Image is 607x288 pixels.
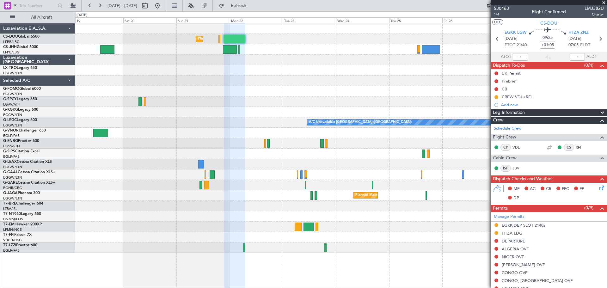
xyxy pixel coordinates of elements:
[3,248,20,253] a: EGLF/FAB
[532,9,566,15] div: Flight Confirmed
[3,227,22,232] a: LFMN/NCE
[3,144,20,149] a: EGSS/STN
[3,113,22,117] a: EGGW/LTN
[3,165,22,169] a: EGGW/LTN
[3,133,20,138] a: EGLF/FAB
[585,5,604,12] span: LMJ382U
[586,54,597,60] span: ALDT
[198,34,297,44] div: Planned Maint [GEOGRAPHIC_DATA] ([GEOGRAPHIC_DATA])
[562,186,569,192] span: FFC
[3,87,41,91] a: G-FOMOGlobal 6000
[19,1,56,10] input: Trip Number
[3,170,55,174] a: G-GAALCessna Citation XLS+
[3,196,22,201] a: EGGW/LTN
[3,175,22,180] a: EGGW/LTN
[517,42,527,48] span: 21:40
[176,17,230,23] div: Sun 21
[494,5,509,12] span: 530463
[513,195,519,201] span: DP
[493,155,517,162] span: Cabin Crew
[3,206,17,211] a: LTBA/ISL
[564,144,574,151] div: CS
[500,165,511,172] div: ISP
[3,50,20,55] a: LFPB/LBG
[3,35,40,39] a: CS-DOUGlobal 6500
[502,270,527,275] div: CONGO OVF
[3,160,52,164] a: G-LEAXCessna Citation XLS
[3,45,17,49] span: CS-JHH
[7,12,69,22] button: All Aircraft
[502,254,524,260] div: NIGER OVF
[230,17,283,23] div: Mon 22
[513,53,528,61] input: --:--
[512,165,527,171] a: JUV
[3,87,19,91] span: G-FOMO
[3,191,40,195] a: G-JAGAPhenom 300
[3,223,15,226] span: T7-EMI
[77,13,87,18] div: [DATE]
[283,17,336,23] div: Tue 23
[3,118,37,122] a: G-LEGCLegacy 600
[3,150,40,153] a: G-SIRSCitation Excel
[3,181,18,185] span: G-GARE
[3,154,20,159] a: EGLF/FAB
[3,191,18,195] span: G-JAGA
[3,243,16,247] span: T7-LZZI
[3,123,22,128] a: EGGW/LTN
[568,30,589,36] span: HTZA ZNZ
[3,66,37,70] a: LX-TROLegacy 650
[513,186,519,192] span: MF
[584,205,593,211] span: (0/9)
[502,70,521,76] div: UK Permit
[16,15,67,20] span: All Aircraft
[493,134,516,141] span: Flight Crew
[584,62,593,69] span: (0/4)
[502,94,532,100] div: CREW VDL+RFI
[494,126,521,132] a: Schedule Crew
[502,262,545,267] div: [PERSON_NAME] OVF
[3,170,18,174] span: G-GAAL
[568,42,579,48] span: 07:05
[389,17,442,23] div: Thu 25
[3,160,17,164] span: G-LEAX
[3,108,38,112] a: G-KGKGLegacy 600
[512,144,527,150] a: VDL
[70,17,123,23] div: Fri 19
[492,19,503,25] button: UTC
[505,30,527,36] span: EGKK LGW
[3,108,18,112] span: G-KGKG
[502,223,545,228] div: EGKK DEP SLOT 2140z
[3,129,46,132] a: G-VNORChallenger 650
[3,40,20,44] a: LFPB/LBG
[494,214,524,220] a: Manage Permits
[501,54,511,60] span: ATOT
[3,66,17,70] span: LX-TRO
[543,35,553,41] span: 09:25
[216,1,254,11] button: Refresh
[225,3,252,8] span: Refresh
[502,86,507,92] div: CB
[530,186,536,192] span: AC
[579,186,584,192] span: FP
[501,102,604,107] div: Add new
[3,35,18,39] span: CS-DOU
[576,144,590,150] a: RFI
[3,129,19,132] span: G-VNOR
[493,62,525,69] span: Dispatch To-Dos
[3,212,21,216] span: T7-N1960
[336,17,389,23] div: Wed 24
[502,278,573,283] div: CONGO, [GEOGRAPHIC_DATA] OVF
[3,139,39,143] a: G-ENRGPraetor 600
[3,212,41,216] a: T7-N1960Legacy 650
[493,109,525,116] span: Leg Information
[568,36,581,42] span: [DATE]
[494,12,509,17] span: 1/4
[3,233,32,237] a: T7-FFIFalcon 7X
[3,97,37,101] a: G-SPCYLegacy 650
[3,97,17,101] span: G-SPCY
[585,12,604,17] span: Charter
[502,238,525,244] div: DEPARTURE
[502,78,517,84] div: Prebrief
[3,92,22,96] a: EGGW/LTN
[107,3,137,9] span: [DATE] - [DATE]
